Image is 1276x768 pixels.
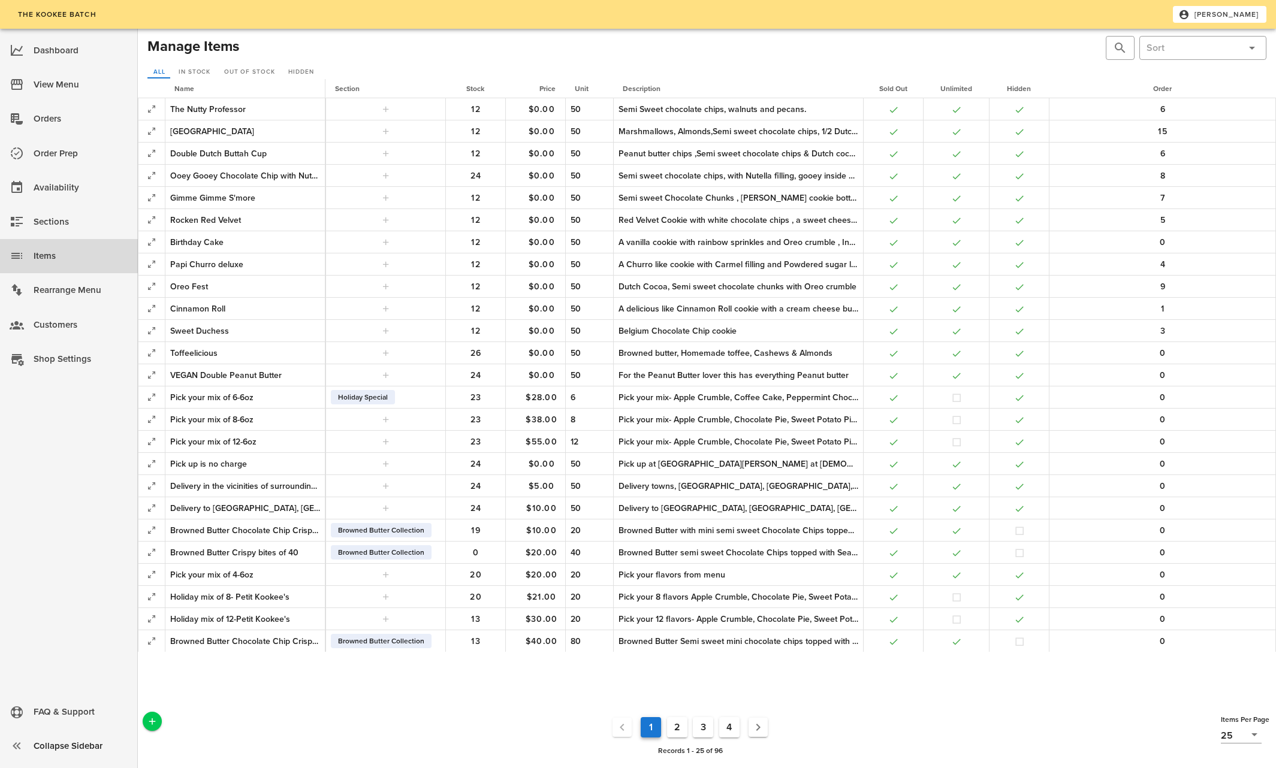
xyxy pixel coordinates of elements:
div: Semi Sweet chocolate chips, walnuts and pecans. [619,103,858,116]
button: 4 [1144,253,1182,275]
span: 12 [457,215,495,225]
button: $0.00 [522,253,560,275]
button: 12 [457,276,495,297]
button: 6 [1144,143,1182,164]
span: $10.00 [522,503,560,513]
div: [GEOGRAPHIC_DATA] [170,125,320,138]
div: 50 [571,480,608,492]
th: Sold Out [863,79,923,98]
button: 24 [457,475,495,497]
button: $10.00 [522,497,560,519]
div: Pick your mix of 8-6oz [170,413,320,426]
span: 24 [457,503,495,513]
span: 0 [1144,348,1182,358]
div: Order Prep [34,144,128,164]
button: 0 [1144,342,1182,364]
span: Order [1153,84,1172,93]
th: Price [505,79,565,98]
span: All [153,68,165,75]
div: Customers [34,315,128,335]
a: In Stock [173,66,216,78]
button: 9 [1144,276,1182,297]
span: Holiday Special [338,390,388,404]
button: Expand Record [143,389,160,406]
span: $0.00 [522,104,560,114]
button: Expand Record [143,278,160,295]
div: The Nutty Professor [170,103,320,116]
button: prepend icon [1113,41,1127,55]
button: $0.00 [522,143,560,164]
button: 0 [1144,586,1182,607]
button: 0 [1144,542,1182,563]
button: $5.00 [522,475,560,497]
button: Expand Record [143,211,160,228]
div: Items [34,246,128,266]
button: 19 [457,519,495,541]
button: Expand Record [143,145,160,162]
button: 5 [1144,209,1182,231]
span: 0 [1144,636,1182,646]
span: 19 [457,525,495,536]
span: Stock [466,84,484,93]
button: Expand Record [143,433,160,450]
button: 0 [1144,364,1182,386]
span: Unlimited [940,84,972,93]
span: $0.00 [522,348,560,358]
button: 0 [1144,564,1182,585]
button: 0 [1144,431,1182,452]
button: 8 [1144,165,1182,186]
span: 20 [457,592,495,602]
span: Description [623,84,660,93]
span: 6 [1144,104,1182,114]
th: Hidden [989,79,1049,98]
span: 0 [1144,370,1182,380]
div: A Churro like cookie with Carmel filling and Powdered sugar layer [619,258,858,271]
button: $0.00 [522,320,560,341]
span: 0 [1144,570,1182,580]
button: 15 [1144,120,1182,142]
th: Order [1049,79,1276,98]
button: 24 [457,497,495,519]
button: Expand Record [143,588,160,605]
div: Browned Butter with mini semi sweet Chocolate Chips topped with Sea Salt flakes [619,524,858,537]
button: $38.00 [522,409,560,430]
span: 23 [457,392,495,403]
button: 0 [1144,453,1182,474]
button: Expand Record [143,300,160,317]
span: Out of Stock [224,68,275,75]
button: 26 [457,342,495,364]
button: Expand Record [143,167,160,184]
div: 25 [1221,730,1233,741]
span: 12 [457,104,495,114]
th: Stock [445,79,505,98]
button: $0.00 [522,209,560,231]
div: Pick your mix- Apple Crumble, Chocolate Pie, Sweet Potato Pie, Ginger, Pumpkin Pie, Pumpkin Cinna... [619,413,858,426]
span: $55.00 [522,437,560,447]
span: Hidden [1007,84,1031,93]
span: $30.00 [522,614,560,624]
button: 0 [1144,231,1182,253]
div: Pick your mix of 12-6oz [170,436,320,448]
div: Browned butter, Homemade toffee, Cashews & Almonds [619,347,858,359]
div: 50 [571,369,608,382]
span: 23 [457,437,495,447]
div: Semi sweet chocolate chips, with Nutella filling, gooey inside & crunchy outer layer [619,170,858,182]
button: 0 [457,542,495,563]
div: 6 [571,391,608,404]
button: 12 [457,120,495,142]
span: 0 [1144,525,1182,536]
div: 50 [571,170,608,182]
span: In Stock [178,68,210,75]
button: 0 [1144,475,1182,497]
span: 6 [1144,149,1182,159]
div: Pick your flavors from menu [619,569,858,581]
span: 12 [457,259,495,270]
div: Delivery to [GEOGRAPHIC_DATA], [GEOGRAPHIC_DATA], [GEOGRAPHIC_DATA] and DHS [619,502,858,515]
div: Pick your mix of 4-6oz [170,569,320,581]
button: Expand Record [143,189,160,206]
button: 23 [457,386,495,408]
span: The Kookee Batch [17,10,96,19]
span: $40.00 [522,636,560,646]
span: 23 [457,415,495,425]
button: 7 [1144,187,1182,208]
